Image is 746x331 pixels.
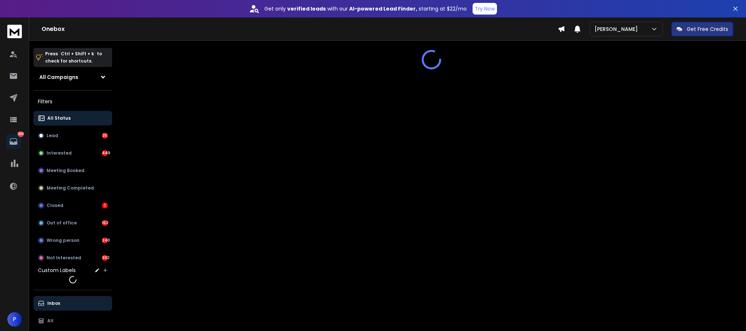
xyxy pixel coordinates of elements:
p: Interested [47,150,72,156]
p: Lead [47,133,58,139]
button: Out of office152 [33,216,112,230]
p: [PERSON_NAME] [595,25,641,33]
h3: Custom Labels [38,267,76,274]
strong: verified leads [287,5,326,12]
p: Meeting Completed [47,185,94,191]
button: Meeting Booked [33,163,112,178]
p: All Status [47,115,71,121]
button: All Campaigns [33,70,112,84]
div: 392 [102,255,108,261]
button: Interested449 [33,146,112,160]
div: 240 [102,238,108,243]
p: Meeting Booked [47,168,84,174]
p: 1269 [18,131,24,137]
a: 1269 [6,134,21,149]
button: Meeting Completed [33,181,112,195]
p: Inbox [47,300,60,306]
h3: Filters [33,96,112,107]
img: logo [7,25,22,38]
button: Wrong person240 [33,233,112,248]
button: Not Interested392 [33,251,112,265]
button: All [33,314,112,328]
button: P [7,312,22,327]
button: All Status [33,111,112,125]
p: Not Interested [47,255,81,261]
button: Inbox [33,296,112,311]
button: Get Free Credits [671,22,733,36]
p: Wrong person [47,238,79,243]
strong: AI-powered Lead Finder, [349,5,417,12]
button: Closed1 [33,198,112,213]
h1: All Campaigns [39,73,78,81]
p: Out of office [47,220,77,226]
p: All [47,318,54,324]
div: 35 [102,133,108,139]
button: Try Now [473,3,497,15]
p: Press to check for shortcuts. [45,50,102,65]
div: 449 [102,150,108,156]
span: Ctrl + Shift + k [60,49,95,58]
div: 152 [102,220,108,226]
p: Get Free Credits [687,25,728,33]
div: 1 [102,203,108,208]
h1: Onebox [42,25,558,33]
p: Get only with our starting at $22/mo [264,5,467,12]
p: Try Now [475,5,495,12]
p: Closed [47,203,63,208]
button: Lead35 [33,128,112,143]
